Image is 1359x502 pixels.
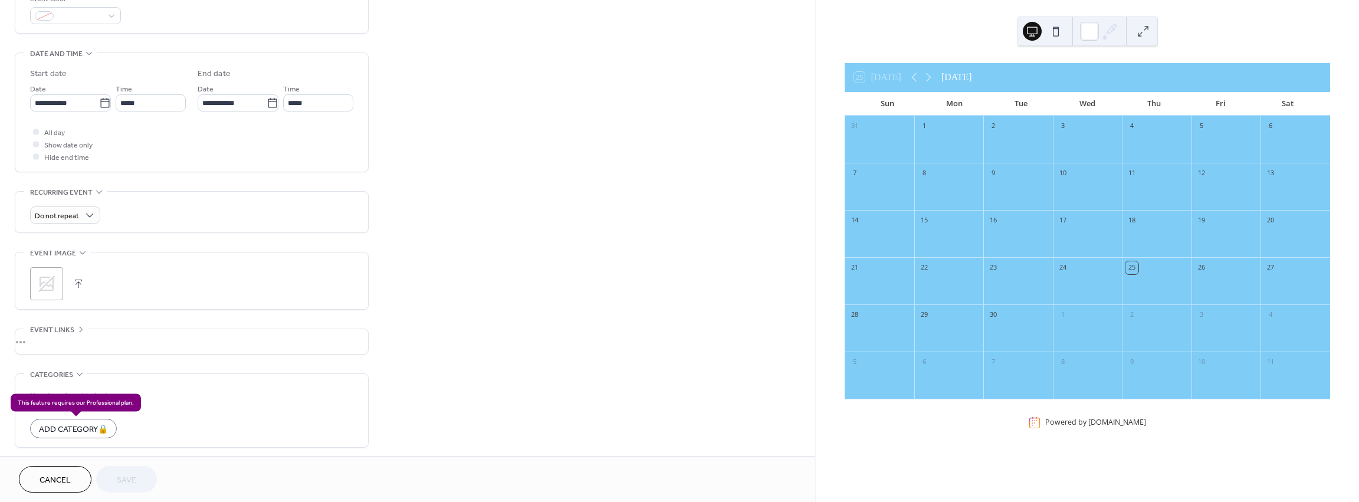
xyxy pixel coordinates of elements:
div: 1 [918,120,931,133]
div: 6 [918,356,931,369]
div: 10 [1195,356,1208,369]
div: Tue [987,92,1054,116]
div: 8 [918,167,931,180]
div: 25 [1125,261,1138,274]
div: 18 [1125,214,1138,227]
div: 8 [1056,356,1069,369]
div: 22 [918,261,931,274]
div: 12 [1195,167,1208,180]
span: No categories added yet. [30,390,110,402]
div: 30 [987,309,1000,321]
div: 28 [848,309,861,321]
span: Cancel [40,474,71,487]
div: Start date [30,68,67,80]
span: Date and time [30,48,83,60]
div: 6 [1264,120,1277,133]
button: Cancel [19,466,91,493]
div: 11 [1264,356,1277,369]
div: 7 [848,167,861,180]
div: Mon [921,92,987,116]
span: All day [44,127,65,139]
div: 20 [1264,214,1277,227]
div: [DATE] [941,70,972,84]
div: 27 [1264,261,1277,274]
div: 4 [1264,309,1277,321]
div: ••• [15,329,368,354]
div: 15 [918,214,931,227]
div: 5 [1195,120,1208,133]
div: Wed [1054,92,1121,116]
div: Thu [1121,92,1187,116]
span: Categories [30,369,73,381]
div: Powered by [1045,417,1146,427]
div: 31 [848,120,861,133]
div: 7 [987,356,1000,369]
span: Event links [30,324,74,336]
div: 9 [987,167,1000,180]
div: 3 [1056,120,1069,133]
span: Recurring event [30,186,93,199]
div: 9 [1125,356,1138,369]
div: 11 [1125,167,1138,180]
div: End date [198,68,231,80]
div: 21 [848,261,861,274]
div: 13 [1264,167,1277,180]
span: Hide end time [44,152,89,164]
div: Sun [854,92,921,116]
span: Do not repeat [35,209,79,223]
span: This feature requires our Professional plan. [11,394,141,412]
div: 5 [848,356,861,369]
div: Fri [1187,92,1254,116]
div: 16 [987,214,1000,227]
div: 2 [987,120,1000,133]
span: Date [30,83,46,96]
span: Time [116,83,132,96]
div: 2 [1125,309,1138,321]
div: 26 [1195,261,1208,274]
div: Sat [1254,92,1321,116]
div: 4 [1125,120,1138,133]
div: 29 [918,309,931,321]
div: 14 [848,214,861,227]
div: 3 [1195,309,1208,321]
span: Event image [30,247,76,260]
a: [DOMAIN_NAME] [1088,417,1146,427]
div: 17 [1056,214,1069,227]
div: 10 [1056,167,1069,180]
div: ; [30,267,63,300]
span: Time [283,83,300,96]
div: 19 [1195,214,1208,227]
div: 24 [1056,261,1069,274]
div: 23 [987,261,1000,274]
span: Date [198,83,214,96]
div: 1 [1056,309,1069,321]
span: Show date only [44,139,93,152]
